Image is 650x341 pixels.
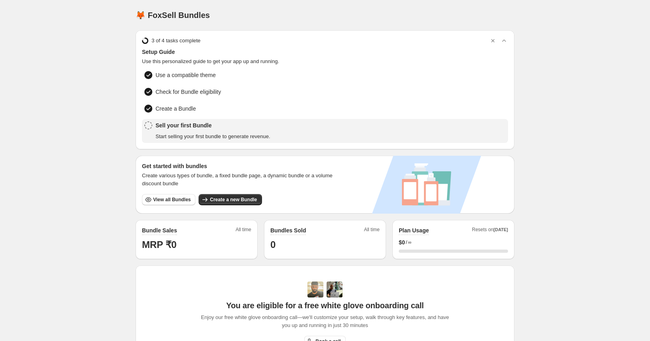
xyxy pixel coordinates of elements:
span: Enjoy our free white glove onboarding call—we'll customize your setup, walk through key features,... [197,313,453,329]
span: Check for Bundle eligibility [156,88,221,96]
img: Prakhar [327,282,343,297]
span: Create various types of bundle, a fixed bundle page, a dynamic bundle or a volume discount bundle [142,172,340,188]
span: All time [236,226,251,235]
span: Create a Bundle [156,105,196,113]
button: Create a new Bundle [199,194,262,205]
img: Adi [307,282,323,297]
h2: Bundles Sold [270,226,306,234]
span: All time [364,226,380,235]
span: Use this personalized guide to get your app up and running. [142,57,508,65]
div: / [399,238,508,246]
h3: Get started with bundles [142,162,340,170]
span: View all Bundles [153,196,191,203]
span: ∞ [408,239,412,246]
span: Create a new Bundle [210,196,257,203]
span: [DATE] [494,227,508,232]
span: Setup Guide [142,48,508,56]
span: Sell your first Bundle [156,121,270,129]
h1: 0 [270,238,380,251]
span: 3 of 4 tasks complete [152,37,201,45]
h1: MRP ₹0 [142,238,251,251]
span: You are eligible for a free white glove onboarding call [226,301,423,310]
h1: 🦊 FoxSell Bundles [136,10,210,20]
span: $ 0 [399,238,405,246]
h2: Bundle Sales [142,226,177,234]
span: Resets on [472,226,508,235]
button: View all Bundles [142,194,195,205]
span: Start selling your first bundle to generate revenue. [156,133,270,141]
h2: Plan Usage [399,226,429,234]
span: Use a compatible theme [156,71,216,79]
